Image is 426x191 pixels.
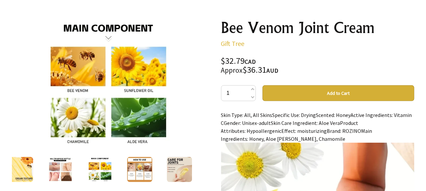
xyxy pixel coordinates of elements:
[245,58,256,65] span: CAD
[267,67,279,74] span: AUD
[221,20,414,36] h1: Bee Venom Joint Cream
[127,157,152,182] img: Bee Venom Joint Cream
[221,66,243,75] small: Approx
[221,39,245,48] a: Gift Tree
[8,157,33,182] img: Bee Venom Joint Cream
[44,20,173,148] img: Bee Venom Joint Cream
[48,157,73,182] img: Bee Venom Joint Cream
[87,157,113,182] img: Bee Venom Joint Cream
[167,157,192,182] img: Bee Venom Joint Cream
[262,85,414,101] button: Add to Cart
[221,57,414,75] div: $32.79 $36.31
